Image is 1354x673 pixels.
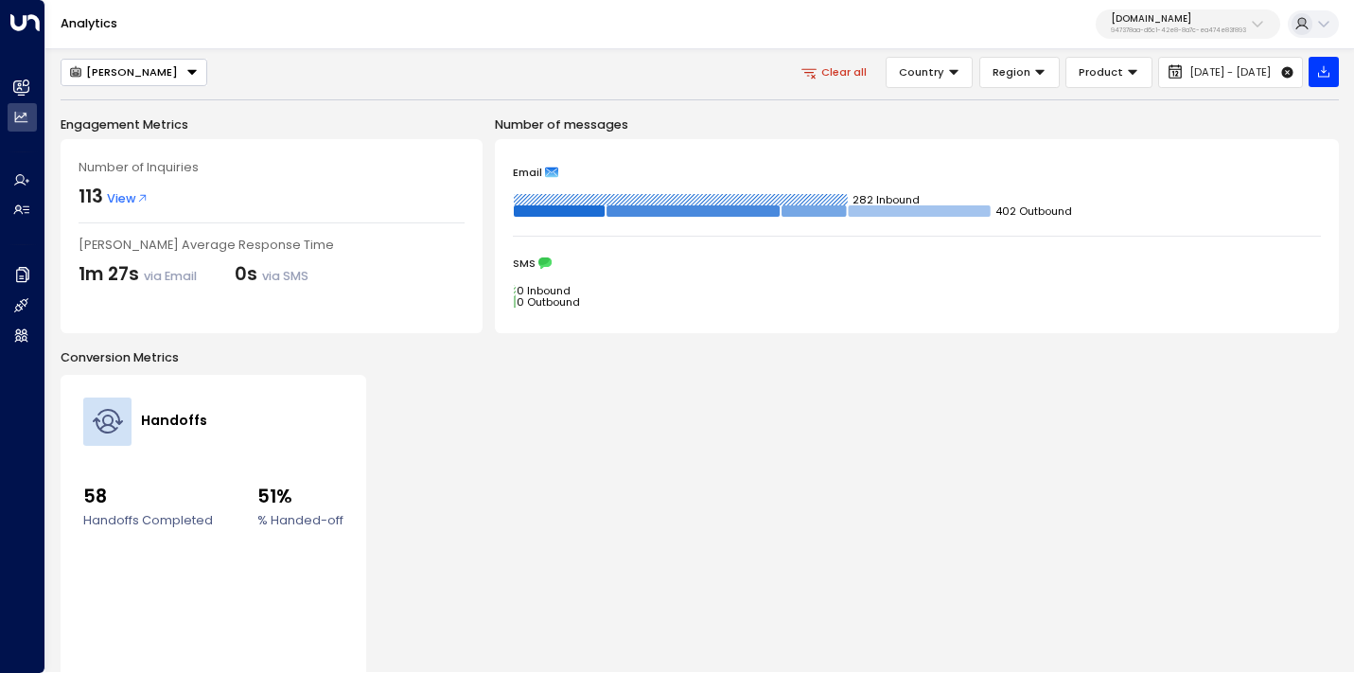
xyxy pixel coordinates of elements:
span: Product [1079,63,1123,80]
div: [PERSON_NAME] [69,65,178,79]
span: Region [993,63,1030,80]
div: [PERSON_NAME] Average Response Time [79,236,465,254]
button: Country [886,57,974,88]
p: Conversion Metrics [61,348,1339,366]
tspan: 0 Inbound [517,283,571,298]
tspan: 0 Outbound [517,294,580,310]
p: [DOMAIN_NAME] [1111,13,1246,25]
span: [DATE] - [DATE] [1189,66,1271,79]
p: Number of messages [495,115,1339,133]
span: 51% [257,484,343,511]
button: [DATE] - [DATE] [1158,57,1302,88]
span: 58 [83,484,213,511]
div: 1m 27s [79,261,197,289]
button: [PERSON_NAME] [61,59,207,86]
button: Clear all [791,58,880,87]
div: 0s [235,261,308,289]
div: SMS [513,257,1321,270]
div: 113 [79,184,103,211]
tspan: 282 Inbound [853,192,920,207]
div: Button group with a nested menu [61,59,207,86]
label: % Handed-off [257,511,343,529]
button: Product [1065,57,1152,88]
button: [DOMAIN_NAME]947378aa-d6c1-42e8-8a7c-ea474e83f893 [1096,9,1280,40]
button: Region [979,57,1060,88]
span: View [107,189,149,207]
h4: Handoffs [141,411,207,432]
span: via SMS [262,268,308,284]
tspan: 402 Outbound [995,204,1072,219]
div: Number of Inquiries [79,158,465,176]
span: Email [513,166,542,179]
p: 947378aa-d6c1-42e8-8a7c-ea474e83f893 [1111,27,1246,34]
span: Country [899,63,944,80]
label: Handoffs Completed [83,511,213,529]
a: Analytics [61,15,117,31]
p: Engagement Metrics [61,115,483,133]
span: via Email [144,268,197,284]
